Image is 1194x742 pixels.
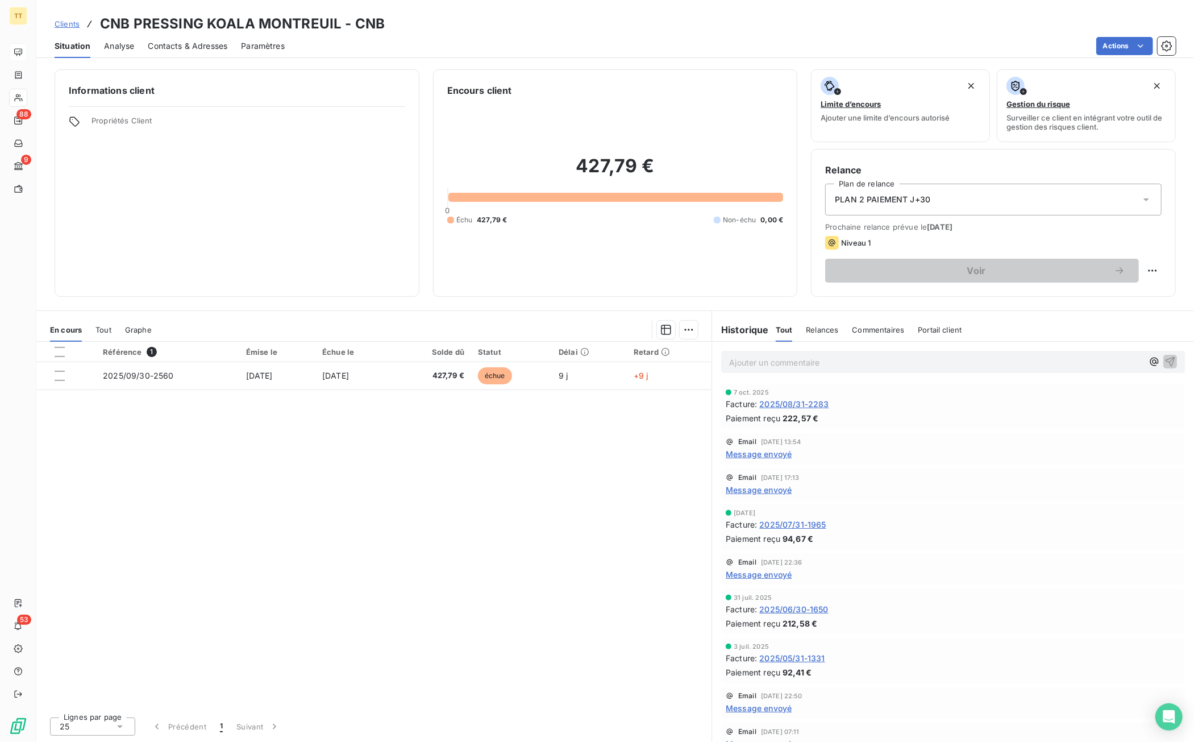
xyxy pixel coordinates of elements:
[456,215,473,225] span: Échu
[726,448,792,460] span: Message envoyé
[759,603,828,615] span: 2025/06/30-1650
[825,163,1162,177] h6: Relance
[241,40,285,52] span: Paramètres
[246,371,273,380] span: [DATE]
[1006,113,1166,131] span: Surveiller ce client en intégrant votre outil de gestion des risques client.
[759,519,826,530] span: 2025/07/31-1965
[738,728,756,735] span: Email
[776,325,793,334] span: Tout
[400,370,464,382] span: 427,79 €
[761,438,801,445] span: [DATE] 13:54
[478,367,512,384] span: échue
[825,222,1162,231] span: Prochaine relance prévue le
[759,652,825,664] span: 2025/05/31-1331
[103,347,232,357] div: Référence
[723,215,756,225] span: Non-échu
[100,14,385,34] h3: CNB PRESSING KOALA MONTREUIL - CNB
[997,69,1176,142] button: Gestion du risqueSurveiller ce client en intégrant votre outil de gestion des risques client.
[17,615,31,625] span: 53
[835,194,930,205] span: PLAN 2 PAIEMENT J+30
[447,155,784,189] h2: 427,79 €
[821,113,950,122] span: Ajouter une limite d’encours autorisé
[477,215,507,225] span: 427,79 €
[55,19,80,28] span: Clients
[726,617,780,629] span: Paiement reçu
[783,412,818,424] span: 222,57 €
[1155,703,1183,731] div: Open Intercom Messenger
[760,215,783,225] span: 0,00 €
[821,100,881,109] span: Limite d’encours
[322,347,386,357] div: Échue le
[400,347,464,357] div: Solde dû
[50,325,82,334] span: En cours
[55,18,80,30] a: Clients
[16,109,31,119] span: 88
[148,40,227,52] span: Contacts & Adresses
[726,533,780,545] span: Paiement reçu
[60,721,69,732] span: 25
[21,155,31,165] span: 9
[9,7,27,25] div: TT
[734,643,769,650] span: 3 juil. 2025
[220,721,223,732] span: 1
[825,259,1139,283] button: Voir
[478,347,545,357] div: Statut
[852,325,905,334] span: Commentaires
[759,398,829,410] span: 2025/08/31-2283
[726,652,757,664] span: Facture :
[806,325,838,334] span: Relances
[559,347,620,357] div: Délai
[734,389,769,396] span: 7 oct. 2025
[738,474,756,481] span: Email
[761,693,802,699] span: [DATE] 22:50
[125,325,152,334] span: Graphe
[95,325,111,334] span: Tout
[9,717,27,735] img: Logo LeanPay
[738,438,756,445] span: Email
[1006,100,1070,109] span: Gestion du risque
[634,347,705,357] div: Retard
[91,116,405,132] span: Propriétés Client
[246,347,309,357] div: Émise le
[147,347,157,357] span: 1
[761,474,800,481] span: [DATE] 17:13
[738,559,756,566] span: Email
[103,371,173,380] span: 2025/09/30-2560
[738,693,756,699] span: Email
[104,40,134,52] span: Analyse
[726,484,792,496] span: Message envoyé
[783,617,817,629] span: 212,58 €
[55,40,90,52] span: Situation
[634,371,648,380] span: +9 j
[726,398,757,410] span: Facture :
[1096,37,1153,55] button: Actions
[726,603,757,615] span: Facture :
[761,559,802,566] span: [DATE] 22:36
[726,519,757,530] span: Facture :
[927,222,952,231] span: [DATE]
[811,69,990,142] button: Limite d’encoursAjouter une limite d’encours autorisé
[839,266,1114,275] span: Voir
[918,325,962,334] span: Portail client
[230,715,287,739] button: Suivant
[446,206,450,215] span: 0
[447,84,512,97] h6: Encours client
[726,569,792,581] span: Message envoyé
[144,715,213,739] button: Précédent
[734,594,772,601] span: 31 juil. 2025
[783,666,812,678] span: 92,41 €
[726,666,780,678] span: Paiement reçu
[726,412,780,424] span: Paiement reçu
[69,84,405,97] h6: Informations client
[712,323,769,337] h6: Historique
[761,728,800,735] span: [DATE] 07:11
[322,371,349,380] span: [DATE]
[783,533,813,545] span: 94,67 €
[213,715,230,739] button: 1
[726,702,792,714] span: Message envoyé
[841,238,871,247] span: Niveau 1
[559,371,568,380] span: 9 j
[734,509,755,516] span: [DATE]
